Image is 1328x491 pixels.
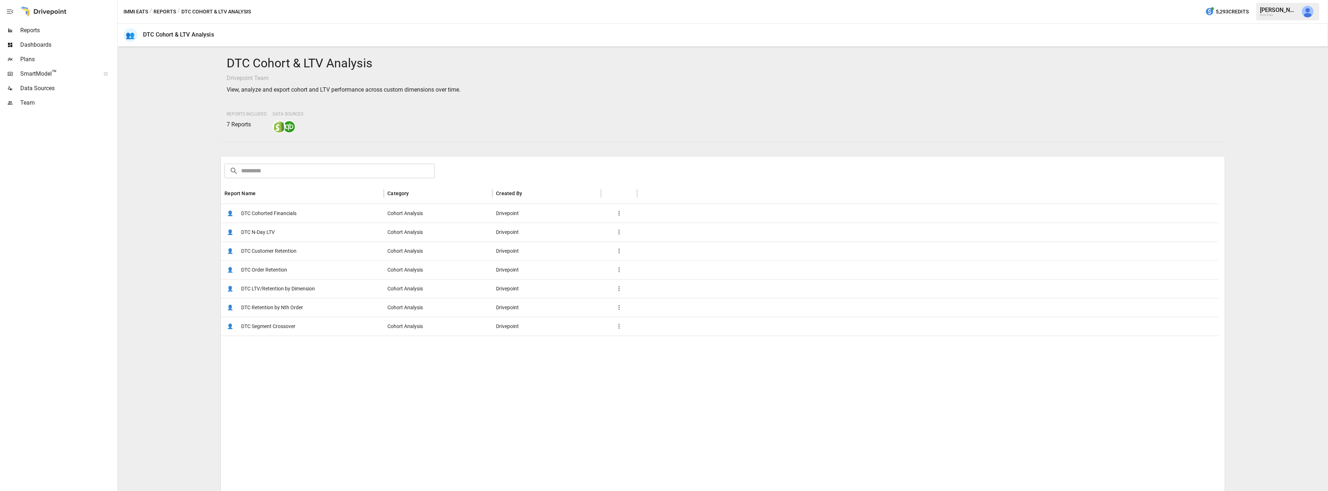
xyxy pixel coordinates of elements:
[20,55,116,64] span: Plans
[384,204,492,223] div: Cohort Analysis
[492,298,601,317] div: Drivepoint
[224,227,235,238] span: 👤
[227,120,267,129] p: 7 Reports
[492,204,601,223] div: Drivepoint
[256,188,266,198] button: Sort
[20,70,96,78] span: SmartModel
[224,246,235,256] span: 👤
[492,260,601,279] div: Drivepoint
[273,121,285,133] img: shopify
[283,121,295,133] img: quickbooks
[384,242,492,260] div: Cohort Analysis
[384,223,492,242] div: Cohort Analysis
[150,7,152,16] div: /
[20,41,116,49] span: Dashboards
[492,242,601,260] div: Drivepoint
[492,223,601,242] div: Drivepoint
[227,112,267,117] span: Reports Included
[20,84,116,93] span: Data Sources
[177,7,180,16] div: /
[123,28,137,42] div: 👥
[224,283,235,294] span: 👤
[20,98,116,107] span: Team
[123,7,148,16] button: Immi Eats
[224,264,235,275] span: 👤
[227,74,1219,83] p: Drivepoint Team
[384,317,492,336] div: Cohort Analysis
[1298,1,1318,22] button: Kevin Chanthasiriphan
[241,280,315,298] span: DTC LTV/Retention by Dimension
[241,298,303,317] span: DTC Retention by Nth Order
[387,190,409,196] div: Category
[1260,13,1298,17] div: Immi Eats
[241,242,297,260] span: DTC Customer Retention
[492,317,601,336] div: Drivepoint
[227,56,1219,71] h4: DTC Cohort & LTV Analysis
[492,279,601,298] div: Drivepoint
[496,190,522,196] div: Created By
[224,302,235,313] span: 👤
[224,321,235,332] span: 👤
[1302,6,1314,17] img: Kevin Chanthasiriphan
[241,317,295,336] span: DTC Segment Crossover
[20,26,116,35] span: Reports
[523,188,533,198] button: Sort
[227,85,1219,94] p: View, analyze and export cohort and LTV performance across custom dimensions over time.
[1260,7,1298,13] div: [PERSON_NAME]
[241,223,275,242] span: DTC N-Day LTV
[224,190,256,196] div: Report Name
[241,261,287,279] span: DTC Order Retention
[1202,5,1252,18] button: 5,293Credits
[384,260,492,279] div: Cohort Analysis
[410,188,420,198] button: Sort
[1216,7,1249,16] span: 5,293 Credits
[273,112,303,117] span: Data Sources
[154,7,176,16] button: Reports
[143,31,214,38] div: DTC Cohort & LTV Analysis
[224,208,235,219] span: 👤
[241,204,297,223] span: DTC Cohorted Financials
[384,298,492,317] div: Cohort Analysis
[384,279,492,298] div: Cohort Analysis
[52,68,57,77] span: ™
